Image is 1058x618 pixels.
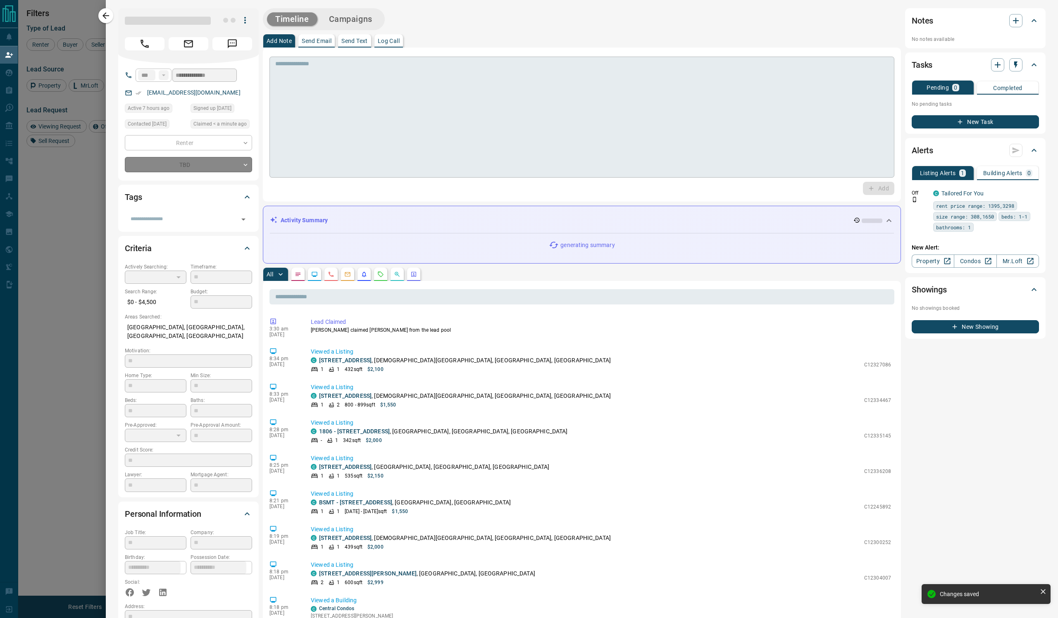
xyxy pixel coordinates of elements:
div: Tasks [912,55,1039,75]
p: C12245892 [864,503,891,511]
div: Mon Aug 18 2025 [125,104,186,115]
p: 8:34 pm [269,356,298,361]
p: C12336208 [864,468,891,475]
p: , [GEOGRAPHIC_DATA], [GEOGRAPHIC_DATA] [319,498,511,507]
a: [STREET_ADDRESS] [319,535,372,541]
div: condos.ca [311,393,317,399]
p: Timeframe: [191,263,252,271]
span: bathrooms: 1 [936,223,971,231]
div: Activity Summary [270,213,894,228]
a: [STREET_ADDRESS] [319,463,372,470]
h2: Tasks [912,58,932,71]
p: 8:21 pm [269,498,298,504]
p: Birthday: [125,554,186,561]
button: Campaigns [321,12,381,26]
span: Active 7 hours ago [128,104,169,112]
p: , [DEMOGRAPHIC_DATA][GEOGRAPHIC_DATA], [GEOGRAPHIC_DATA], [GEOGRAPHIC_DATA] [319,392,611,400]
p: Listing Alerts [920,170,956,176]
p: Job Title: [125,529,186,536]
p: - [321,437,322,444]
p: No pending tasks [912,98,1039,110]
p: C12304007 [864,574,891,582]
p: , [GEOGRAPHIC_DATA], [GEOGRAPHIC_DATA], [GEOGRAPHIC_DATA] [319,463,550,471]
p: [DATE] [269,539,298,545]
p: C12327086 [864,361,891,368]
p: Log Call [378,38,400,44]
p: No showings booked [912,304,1039,312]
p: Budget: [191,288,252,295]
p: [DATE] [269,468,298,474]
p: 1 [337,579,340,586]
div: condos.ca [311,464,317,470]
p: 1 [337,543,340,551]
span: Call [125,37,164,50]
a: [EMAIL_ADDRESS][DOMAIN_NAME] [147,89,241,96]
p: 8:19 pm [269,533,298,539]
p: 3:30 am [269,326,298,332]
p: 600 sqft [345,579,362,586]
p: 1 [321,543,324,551]
p: $1,550 [392,508,408,515]
p: Send Text [341,38,368,44]
p: 439 sqft [345,543,362,551]
p: C12334467 [864,397,891,404]
span: Email [169,37,208,50]
p: generating summary [560,241,615,250]
p: $2,000 [367,543,384,551]
p: Completed [993,85,1022,91]
p: Viewed a Building [311,596,891,605]
span: Signed up [DATE] [193,104,231,112]
p: 1 [335,437,338,444]
p: Lead Claimed [311,318,891,326]
p: Beds: [125,397,186,404]
p: Baths: [191,397,252,404]
p: 8:25 pm [269,462,298,468]
p: Viewed a Listing [311,347,891,356]
p: Possession Date: [191,554,252,561]
p: [DATE] [269,575,298,580]
div: Renter [125,135,252,150]
div: Personal Information [125,504,252,524]
p: Viewed a Listing [311,418,891,427]
p: 1 [321,401,324,409]
svg: Opportunities [394,271,400,278]
button: New Showing [912,320,1039,333]
a: Condos [954,254,996,268]
p: Address: [125,603,252,610]
p: Motivation: [125,347,252,354]
div: Tags [125,187,252,207]
p: 8:28 pm [269,427,298,433]
p: Pending [927,85,949,90]
p: $2,150 [367,472,384,480]
p: 2 [321,579,324,586]
p: $1,550 [380,401,396,409]
p: 800 - 899 sqft [345,401,375,409]
p: No notes available [912,36,1039,43]
h2: Showings [912,283,947,296]
svg: Calls [328,271,334,278]
p: 8:18 pm [269,604,298,610]
span: Contacted [DATE] [128,120,167,128]
p: $2,000 [366,437,382,444]
div: condos.ca [311,570,317,576]
h2: Tags [125,190,142,204]
div: TBD [125,157,252,172]
p: C12300252 [864,539,891,546]
p: $2,100 [367,366,384,373]
p: [DATE] [269,397,298,403]
p: $0 - $4,500 [125,295,186,309]
p: 8:33 pm [269,391,298,397]
p: Actively Searching: [125,263,186,271]
svg: Push Notification Only [912,197,917,202]
a: BSMT - [STREET_ADDRESS] [319,499,392,506]
h2: Notes [912,14,933,27]
a: [STREET_ADDRESS] [319,357,372,364]
svg: Emails [344,271,351,278]
div: Alerts [912,140,1039,160]
button: Timeline [267,12,317,26]
p: , [GEOGRAPHIC_DATA], [GEOGRAPHIC_DATA] [319,569,535,578]
p: Add Note [267,38,292,44]
span: size range: 308,1650 [936,212,994,221]
p: Viewed a Listing [311,561,891,569]
p: 1 [337,508,340,515]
